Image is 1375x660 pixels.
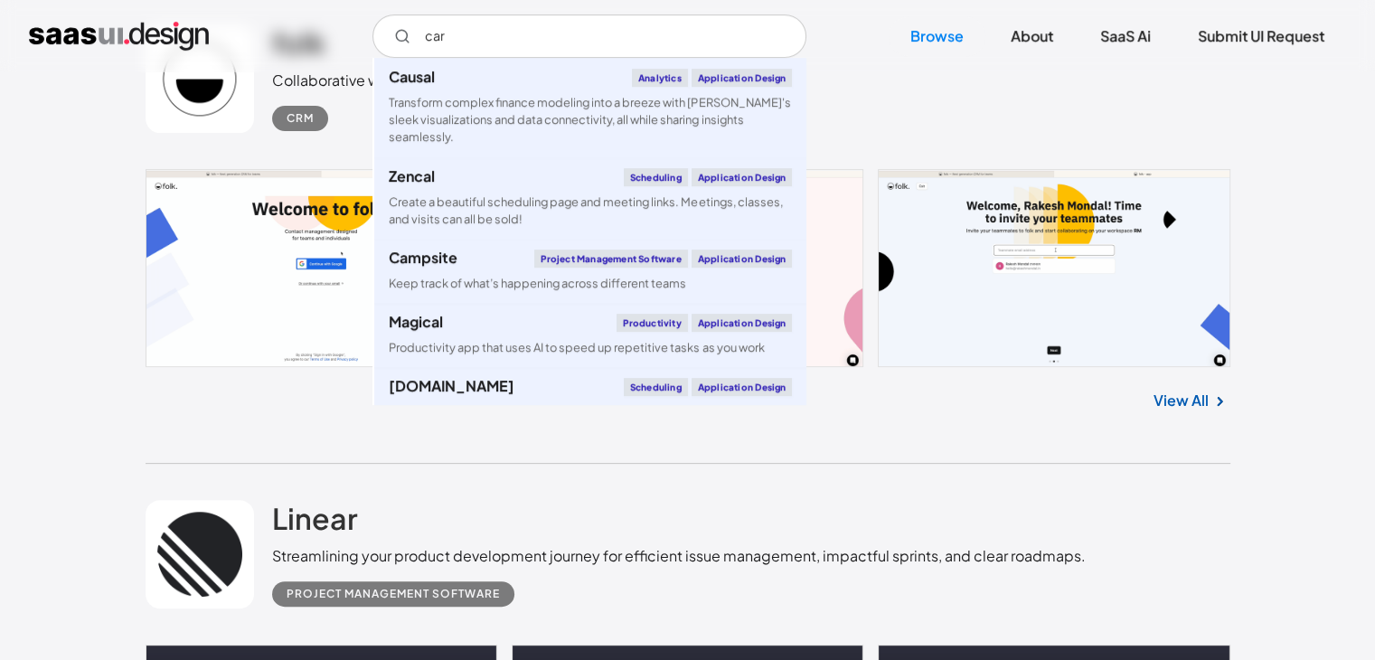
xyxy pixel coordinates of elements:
div: CRM [287,108,314,129]
a: Submit UI Request [1176,16,1346,56]
div: Campsite [389,250,457,265]
a: ZencalSchedulingApplication DesignCreate a beautiful scheduling page and meeting links. Meetings,... [374,157,806,239]
div: Magical [389,315,443,329]
a: CampsiteProject Management SoftwareApplication DesignKeep track of what’s happening across differ... [374,239,806,303]
form: Email Form [372,14,806,58]
div: Scheduling [624,168,688,186]
div: Transform complex finance modeling into a breeze with [PERSON_NAME]'s sleek visualizations and da... [389,94,792,146]
div: Keep track of what’s happening across different teams [389,275,686,292]
h2: Linear [272,500,358,536]
a: About [989,16,1075,56]
a: View All [1154,390,1209,411]
div: [DOMAIN_NAME] [389,379,514,393]
div: Productivity [617,314,687,332]
div: Application Design [692,69,793,87]
div: Application Design [692,314,793,332]
div: Productivity app that uses AI to speed up repetitive tasks as you work [389,339,764,356]
div: Analytics [632,69,688,87]
a: MagicalProductivityApplication DesignProductivity app that uses AI to speed up repetitive tasks a... [374,303,806,367]
a: Linear [272,500,358,545]
div: Zencal [389,169,435,184]
div: Create a beautiful scheduling page and meeting links. Meetings, classes, and visits can all be sold! [389,193,792,228]
div: Scheduling [624,378,688,396]
div: Project Management Software [534,250,687,268]
a: home [29,22,209,51]
div: Causal [389,70,435,84]
div: Application Design [692,168,793,186]
a: Browse [889,16,985,56]
a: SaaS Ai [1078,16,1173,56]
a: [DOMAIN_NAME]SchedulingApplication DesignSchedule meetings without the email tennis [374,367,806,431]
div: Application Design [692,378,793,396]
div: Application Design [692,250,793,268]
a: CausalAnalyticsApplication DesignTransform complex finance modeling into a breeze with [PERSON_NA... [374,58,806,157]
div: Project Management Software [287,583,500,605]
div: Streamlining your product development journey for efficient issue management, impactful sprints, ... [272,545,1086,567]
input: Search UI designs you're looking for... [372,14,806,58]
div: Schedule meetings without the email tennis [389,403,625,420]
div: Collaborative workspace for all your team’s relationships. [272,70,662,91]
